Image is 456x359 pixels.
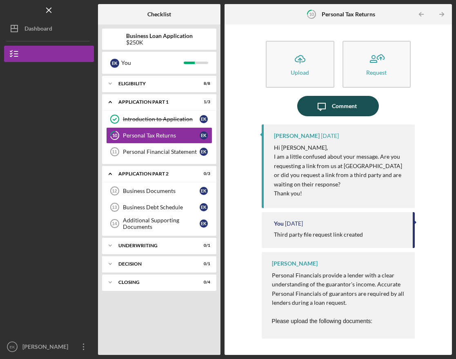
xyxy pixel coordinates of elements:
b: Checklist [147,11,171,18]
a: 11Personal Financial StatementEK [106,144,212,160]
div: You [121,56,184,70]
button: EK[PERSON_NAME] [4,339,94,355]
tspan: 12 [112,188,117,193]
div: Eligibility [118,81,190,86]
tspan: 10 [112,133,118,138]
div: 0 / 4 [196,280,210,285]
button: Upload [266,41,334,88]
div: Request [366,69,387,75]
div: You [274,220,284,227]
div: 0 / 3 [196,171,210,176]
div: Additional Supporting Documents [123,217,200,230]
div: Application Part 1 [118,100,190,104]
div: Upload [291,69,309,75]
a: Introduction to ApplicationEK [106,111,212,127]
a: 10Personal Tax ReturnsEK [106,127,212,144]
tspan: 13 [112,205,117,210]
div: Introduction to Application [123,116,200,122]
div: E K [200,148,208,156]
div: 0 / 1 [196,261,210,266]
div: Closing [118,280,190,285]
div: Personal Tax Returns [123,132,200,139]
span: Please upload the following documents: [272,318,373,324]
div: [PERSON_NAME] [20,339,73,357]
p: Thank you! [274,189,407,198]
b: Business Loan Application [126,33,193,39]
tspan: 14 [112,221,117,226]
div: Comment [332,96,357,116]
div: 1 / 3 [196,100,210,104]
div: [PERSON_NAME] [274,133,320,139]
div: Business Debt Schedule [123,204,200,211]
a: 14Additional Supporting DocumentsEK [106,215,212,232]
time: 2025-09-10 21:53 [321,133,339,139]
div: E K [200,203,208,211]
div: E K [200,115,208,123]
div: E K [200,219,208,228]
div: E K [200,131,208,140]
div: [PERSON_NAME] [272,260,318,267]
div: Application Part 2 [118,171,190,176]
p: Hi [PERSON_NAME], [274,143,407,152]
a: 12Business DocumentsEK [106,183,212,199]
div: 0 / 1 [196,243,210,248]
tspan: 11 [112,149,117,154]
div: Business Documents [123,188,200,194]
b: Personal Tax Returns [322,11,375,18]
div: $250K [126,39,193,46]
a: 13Business Debt ScheduleEK [106,199,212,215]
time: 2025-09-08 23:11 [285,220,303,227]
div: E K [110,59,119,68]
button: Dashboard [4,20,94,37]
div: Dashboard [24,20,52,39]
button: Comment [297,96,379,116]
div: 8 / 8 [196,81,210,86]
div: E K [200,187,208,195]
div: Underwriting [118,243,190,248]
tspan: 10 [309,11,314,17]
text: EK [10,345,15,349]
div: Third party file request link created [274,231,363,238]
div: Personal Financial Statement [123,148,200,155]
p: I am a little confused about your message. Are you requesting a link from us at [GEOGRAPHIC_DATA]... [274,152,407,189]
button: Request [343,41,411,88]
div: Decision [118,261,190,266]
p: Personal Financials provide a lender with a clear understanding of the guarantor's income. Accura... [272,271,407,326]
